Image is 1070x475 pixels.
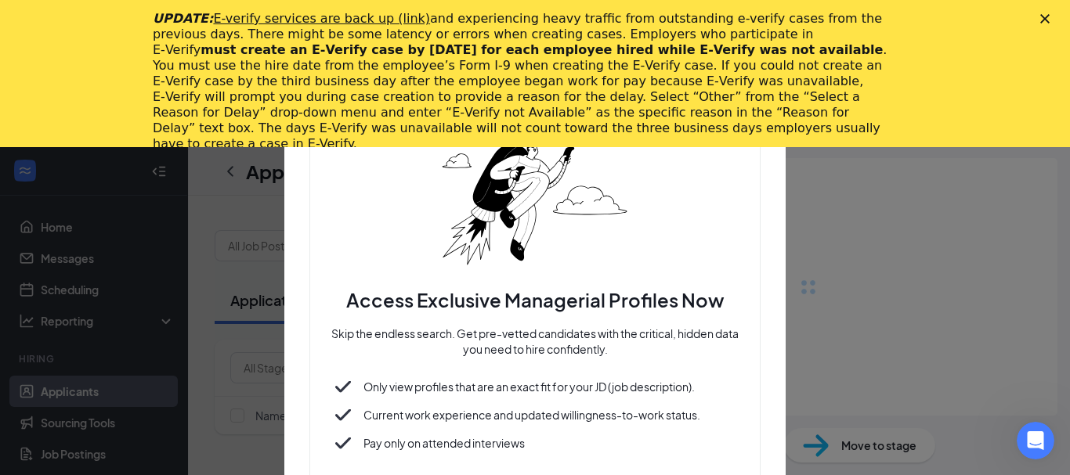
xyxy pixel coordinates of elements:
[1040,14,1056,23] div: Close
[201,42,883,57] b: must create an E‑Verify case by [DATE] for each employee hired while E‑Verify was not available
[153,11,430,26] i: UPDATE:
[1017,422,1054,459] iframe: Intercom live chat
[213,11,430,26] a: E-verify services are back up (link)
[153,11,892,152] div: and experiencing heavy traffic from outstanding e-verify cases from the previous days. There migh...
